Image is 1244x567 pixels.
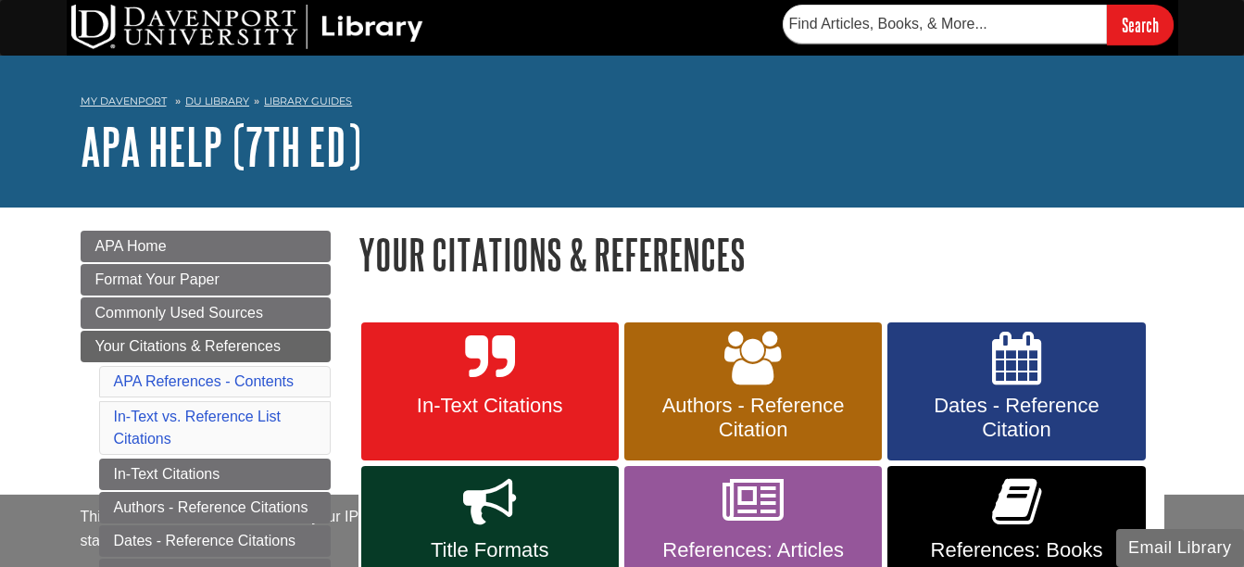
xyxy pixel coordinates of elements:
span: Commonly Used Sources [95,305,263,321]
input: Search [1107,5,1174,44]
input: Find Articles, Books, & More... [783,5,1107,44]
a: Dates - Reference Citation [887,322,1145,461]
a: DU Library [185,94,249,107]
img: DU Library [71,5,423,49]
a: APA Home [81,231,331,262]
button: Email Library [1116,529,1244,567]
span: Title Formats [375,538,605,562]
a: Authors - Reference Citation [624,322,882,461]
a: Library Guides [264,94,352,107]
span: Format Your Paper [95,271,220,287]
span: References: Books [901,538,1131,562]
span: Authors - Reference Citation [638,394,868,442]
a: Format Your Paper [81,264,331,296]
form: Searches DU Library's articles, books, and more [783,5,1174,44]
a: In-Text Citations [361,322,619,461]
nav: breadcrumb [81,89,1164,119]
a: My Davenport [81,94,167,109]
a: In-Text vs. Reference List Citations [114,409,282,447]
h1: Your Citations & References [358,231,1164,278]
a: In-Text Citations [99,459,331,490]
span: In-Text Citations [375,394,605,418]
a: APA References - Contents [114,373,294,389]
span: APA Home [95,238,167,254]
a: Dates - Reference Citations [99,525,331,557]
a: Authors - Reference Citations [99,492,331,523]
span: Your Citations & References [95,338,281,354]
a: APA Help (7th Ed) [81,118,361,175]
a: Your Citations & References [81,331,331,362]
a: Commonly Used Sources [81,297,331,329]
span: References: Articles [638,538,868,562]
span: Dates - Reference Citation [901,394,1131,442]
